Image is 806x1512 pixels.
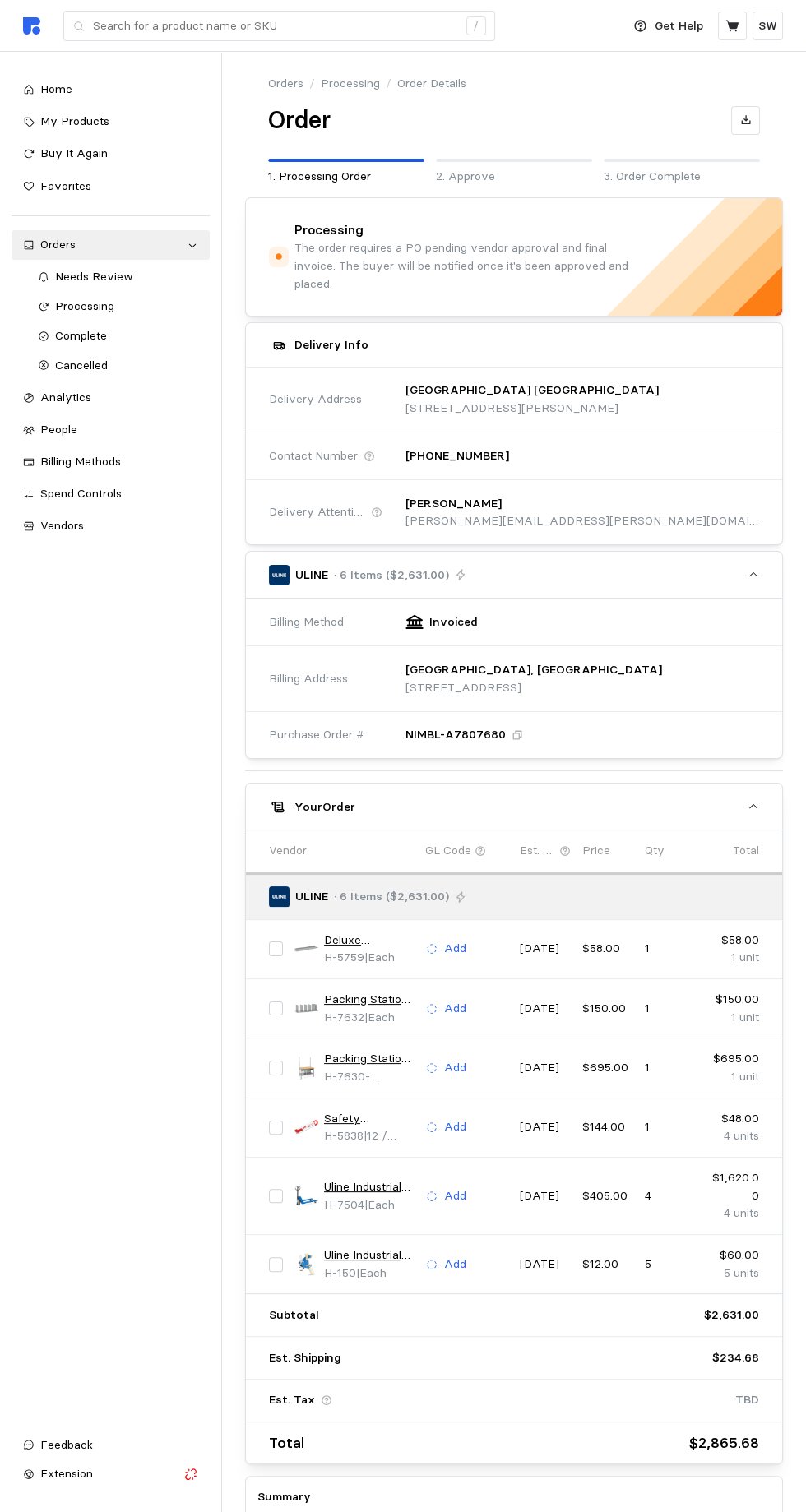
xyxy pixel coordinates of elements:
p: 1. Processing Order [268,168,424,186]
div: / [466,16,486,36]
p: [DATE] [520,1118,571,1136]
button: Add [425,1255,467,1274]
span: | Each [364,950,395,964]
span: Delivery Attention [269,503,366,521]
p: [PERSON_NAME] [405,495,502,513]
p: $234.68 [712,1349,759,1367]
p: $2,631.00 [704,1306,759,1325]
h5: Your Order [294,798,355,816]
p: 4 units [708,1205,759,1223]
p: Price [582,842,610,860]
img: svg%3e [23,17,40,35]
img: H-7630-WOOD [294,1056,318,1080]
p: The order requires a PO pending vendor approval and final invoice. The buyer will be notified onc... [294,239,637,293]
button: Add [425,1058,467,1078]
span: | Each [364,1197,395,1212]
button: Get Help [624,11,713,42]
span: Buy It Again [40,146,108,160]
p: 5 units [708,1265,759,1283]
button: Extension [12,1459,210,1489]
button: Add [425,999,467,1019]
img: H-5838 [294,1116,318,1140]
a: Packing Station Box Shelf with Dividers - 60" [324,991,414,1009]
p: $12.00 [582,1255,633,1274]
p: 5 [645,1255,696,1274]
a: Cancelled [26,351,210,381]
a: Buy It Again [12,139,210,169]
a: Deluxe Workstation Shelf - 60" [324,932,414,950]
p: NIMBL-A7807680 [405,726,506,744]
div: Orders [40,236,181,254]
span: Analytics [40,390,91,405]
button: YourOrder [246,784,783,830]
p: [PERSON_NAME][EMAIL_ADDRESS][PERSON_NAME][DOMAIN_NAME] [405,512,759,530]
span: Vendors [40,518,84,533]
p: [PHONE_NUMBER] [405,447,509,465]
p: 2. Approve [436,168,592,186]
p: 1 [645,1118,696,1136]
p: $150.00 [582,1000,633,1018]
a: Favorites [12,172,210,201]
p: $695.00 [582,1059,633,1077]
p: Est. Shipping [269,1349,341,1367]
p: / [309,75,315,93]
p: Add [444,1000,466,1018]
button: SW [753,12,783,40]
span: Extension [40,1466,93,1481]
a: Uline Industrial Side Loader Tape Dispenser - 2" [324,1246,414,1265]
p: $58.00 [582,940,633,958]
p: Add [444,940,466,958]
span: Contact Number [269,447,358,465]
h4: Processing [294,221,364,240]
p: Subtotal [269,1306,319,1325]
span: People [40,422,77,437]
span: Billing Method [269,613,344,631]
p: [STREET_ADDRESS] [405,679,662,697]
span: H-7632 [324,1010,364,1024]
a: My Products [12,107,210,136]
p: [DATE] [520,940,571,958]
p: 4 [645,1187,696,1205]
span: H-7630-WOOD [324,1069,379,1102]
p: Vendor [269,842,307,860]
p: [STREET_ADDRESS][PERSON_NAME] [405,400,659,418]
span: My Products [40,113,109,128]
p: Get Help [655,17,703,35]
a: Spend Controls [12,479,210,509]
span: Favorites [40,178,91,193]
div: YourOrder [246,830,783,1463]
p: Add [444,1059,466,1077]
span: | Each [356,1265,387,1280]
p: Total [269,1431,304,1455]
a: Analytics [12,383,210,413]
p: Add [444,1118,466,1136]
h1: Order [268,104,331,136]
a: Safety Economy Cutter [324,1110,414,1128]
p: $48.00 [708,1110,759,1128]
a: People [12,415,210,445]
p: $695.00 [708,1050,759,1068]
p: [DATE] [520,1255,571,1274]
h5: Summary [257,1488,771,1505]
a: Orders [268,75,303,93]
p: 1 [645,1000,696,1018]
p: TBD [735,1391,759,1409]
p: Est. Delivery [520,842,557,860]
p: $150.00 [708,991,759,1009]
a: Vendors [12,511,210,541]
p: Order Details [397,75,466,93]
span: Needs Review [55,269,133,284]
p: $405.00 [582,1187,633,1205]
span: | 12 / [GEOGRAPHIC_DATA] [324,1128,412,1178]
span: H-7504 [324,1197,364,1212]
span: Billing Address [269,670,348,688]
img: H-5759 [294,937,318,961]
a: Processing [321,75,380,93]
p: / [386,75,391,93]
button: ULINE· 6 Items ($2,631.00) [246,552,783,598]
p: 1 unit [708,1009,759,1027]
p: SW [758,17,777,35]
a: Packing Station Starter Table - 60 x 36", Composite Wood Top [324,1050,414,1068]
a: Complete [26,321,210,351]
p: Est. Tax [269,1391,315,1409]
